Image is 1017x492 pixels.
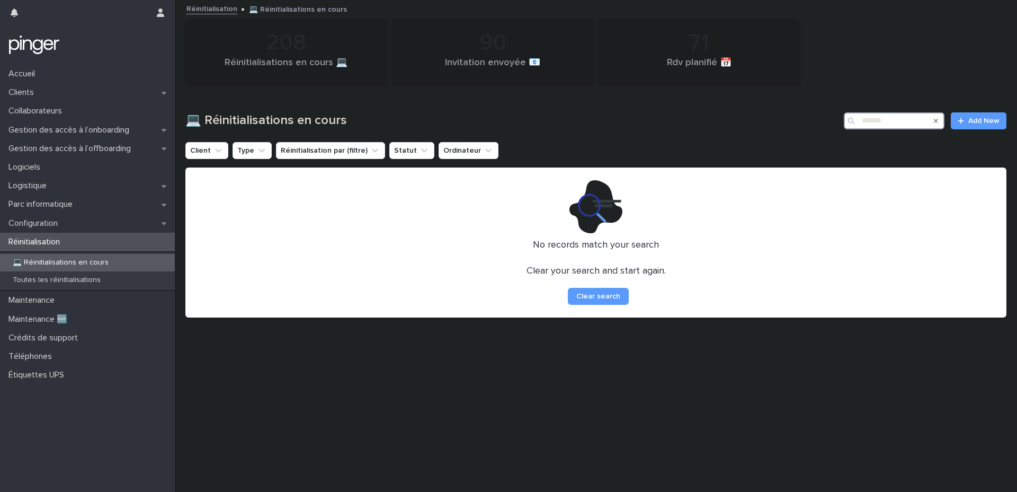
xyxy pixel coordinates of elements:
p: Clients [4,87,42,98]
div: 90 [410,30,575,56]
h1: 💻 Réinitialisations en cours [185,113,840,128]
div: Invitation envoyée 📧 [410,57,575,80]
p: Maintenance 🆕 [4,314,76,324]
p: 💻 Réinitialisations en cours [249,3,347,14]
button: Type [233,142,272,159]
p: Toutes les réinitialisations [4,276,109,285]
div: 71 [617,30,782,56]
p: Logistique [4,181,55,191]
p: Parc informatique [4,199,81,209]
p: Téléphones [4,352,60,362]
p: Clear your search and start again. [527,266,666,277]
p: Crédits de support [4,333,86,343]
p: Étiquettes UPS [4,370,73,380]
p: Collaborateurs [4,106,70,116]
a: Réinitialisation [186,2,237,14]
span: Clear search [576,293,620,300]
img: mTgBEunGTSyRkCgitkcU [8,34,60,56]
p: Configuration [4,218,66,229]
p: Réinitialisation [4,237,68,247]
p: 💻 Réinitialisations en cours [4,258,117,267]
p: Maintenance [4,295,63,305]
p: Gestion des accès à l’onboarding [4,125,138,135]
a: Add New [951,112,1006,129]
button: Réinitialisation par (filtre) [276,142,385,159]
p: No records match your search [198,240,994,251]
button: Clear search [568,288,629,305]
p: Accueil [4,69,43,79]
p: Logiciels [4,162,49,172]
button: Ordinateur [439,142,498,159]
p: Gestion des accès à l’offboarding [4,144,139,154]
button: Client [185,142,228,159]
input: Search [844,112,944,129]
span: Add New [968,117,1000,125]
button: Statut [389,142,434,159]
div: Rdv planifié 📅 [617,57,782,80]
div: 208 [203,30,369,56]
div: Réinitialisations en cours 💻 [203,57,369,80]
